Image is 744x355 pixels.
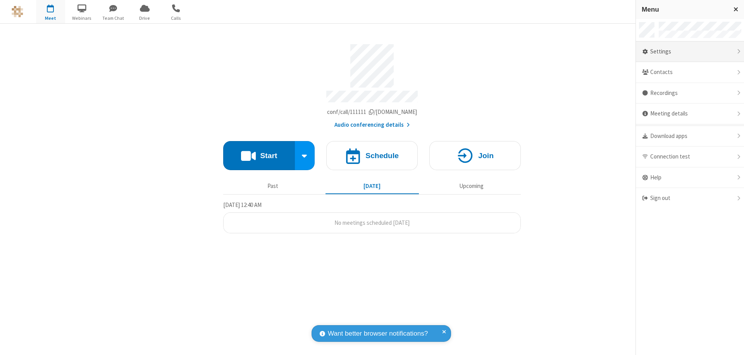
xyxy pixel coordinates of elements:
[325,179,419,193] button: [DATE]
[327,108,417,115] span: Copy my meeting room link
[636,103,744,124] div: Meeting details
[223,38,521,129] section: Account details
[223,201,262,209] span: [DATE] 12:40 AM
[636,188,744,209] div: Sign out
[328,329,428,339] span: Want better browser notifications?
[295,141,315,170] div: Start conference options
[365,152,399,159] h4: Schedule
[636,41,744,62] div: Settings
[162,15,191,22] span: Calls
[99,15,128,22] span: Team Chat
[334,219,410,226] span: No meetings scheduled [DATE]
[636,167,744,188] div: Help
[130,15,159,22] span: Drive
[326,141,418,170] button: Schedule
[636,83,744,104] div: Recordings
[260,152,277,159] h4: Start
[67,15,96,22] span: Webinars
[478,152,494,159] h4: Join
[425,179,518,193] button: Upcoming
[636,126,744,147] div: Download apps
[12,6,23,17] img: QA Selenium DO NOT DELETE OR CHANGE
[223,200,521,234] section: Today's Meetings
[642,6,727,13] h3: Menu
[36,15,65,22] span: Meet
[429,141,521,170] button: Join
[327,108,417,117] button: Copy my meeting room linkCopy my meeting room link
[223,141,295,170] button: Start
[226,179,320,193] button: Past
[636,146,744,167] div: Connection test
[636,62,744,83] div: Contacts
[334,121,410,129] button: Audio conferencing details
